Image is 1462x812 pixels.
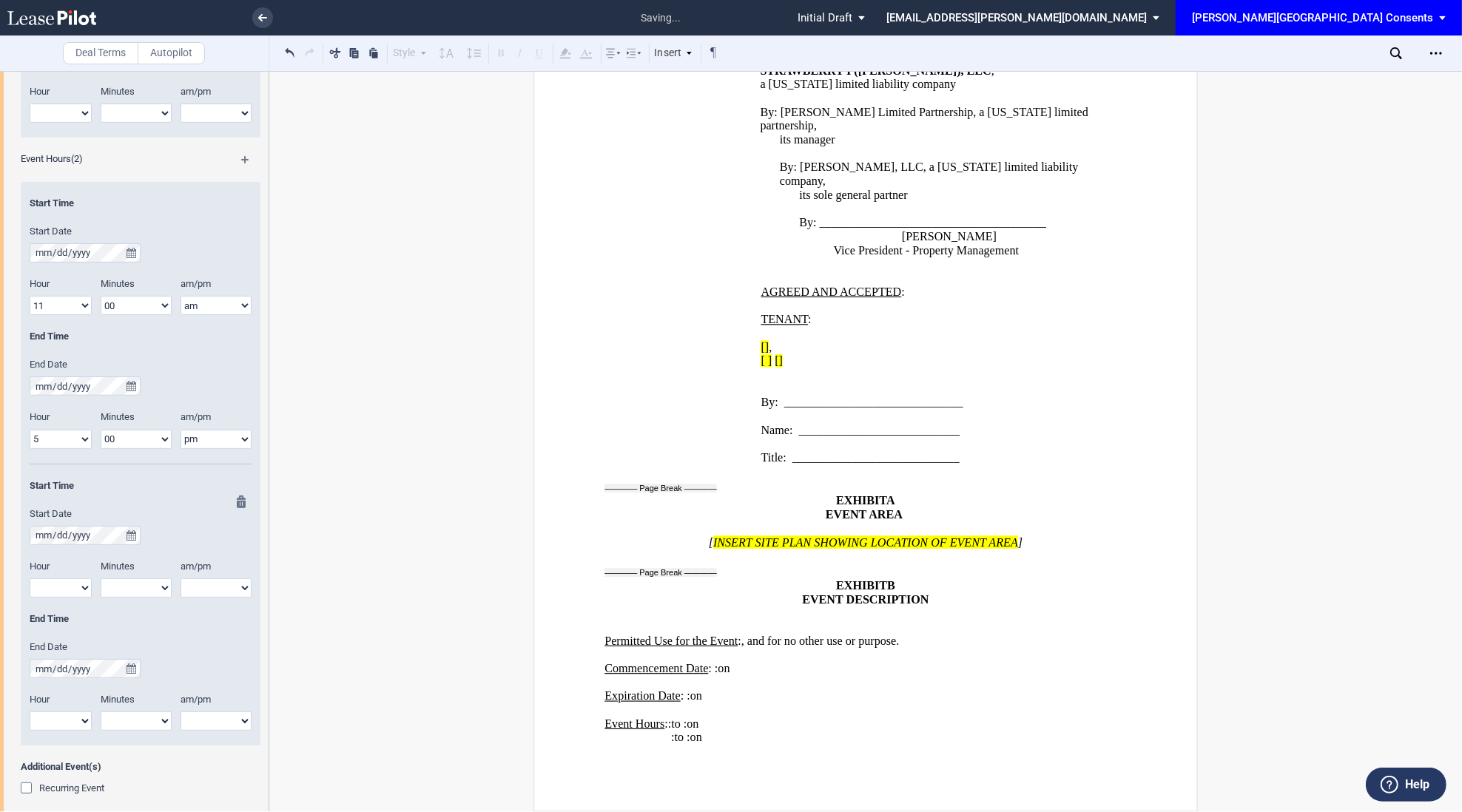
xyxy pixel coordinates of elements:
[30,480,74,491] span: Start Time
[1192,11,1433,24] div: [PERSON_NAME][GEOGRAPHIC_DATA] Consents
[761,313,809,326] span: TENANT
[30,694,50,705] span: Hour
[122,243,141,263] button: true
[671,717,681,731] span: to
[653,44,695,63] div: Insert
[604,662,708,675] span: Commencement Date
[761,64,991,78] span: STRAWBERRY I ([PERSON_NAME]), LLC
[681,690,684,703] span: :
[775,354,778,368] span: [
[30,331,69,342] span: End Time
[741,635,900,648] span: , and for no other use or purpose.
[768,354,772,368] span: ]
[835,78,956,91] span: limited liability company
[887,579,895,592] span: B
[39,782,104,794] span: Recurring Event
[709,536,713,549] span: [
[675,731,684,745] span: to
[21,782,104,796] md-checkbox: Recurring Event
[365,44,383,61] button: Paste
[784,396,963,409] span: ______________________________
[769,341,772,354] span: ,
[21,153,71,164] span: Event Hours
[30,561,50,572] span: Hour
[604,635,738,648] span: Permitted Use for the Event
[668,717,671,731] span: :
[708,662,711,675] span: :
[886,495,895,508] span: A
[761,78,766,91] span: a
[604,690,681,703] span: Expiration Date
[346,44,363,61] button: Copy
[808,313,811,326] span: :
[684,717,687,731] span: :
[101,86,135,97] span: Minutes
[30,226,72,237] span: Start Date
[687,690,690,703] span: :
[687,731,690,745] span: :
[761,451,786,464] span: Title:
[826,508,903,521] span: EVENT AREA
[718,662,730,675] span: on
[901,285,904,299] span: :
[30,278,50,289] span: Hour
[780,133,835,146] span: its manager
[122,526,141,545] button: true
[799,216,1046,229] span: By: ______________________________________
[761,424,793,437] span: Name:
[12,152,226,166] label: (2)
[836,579,887,592] span: EXHIBIT
[671,731,674,745] span: :
[101,694,135,705] span: Minutes
[281,44,299,61] button: Undo
[326,44,344,61] button: Cut
[799,424,960,437] span: ___________________________
[30,411,50,422] span: Hour
[779,354,783,368] span: ]
[21,760,260,774] span: Additional Event(s)
[30,641,67,652] span: End Date
[834,244,1020,257] span: Vice President - Property Management
[101,278,135,289] span: Minutes
[30,197,74,209] span: Start Time
[761,285,902,299] span: AGREED AND ACCEPTED
[765,341,769,354] span: ]
[713,536,1018,549] span: INSERT SITE PLAN SHOWING LOCATION OF EVENT AREA
[101,411,135,422] span: Minutes
[836,495,886,508] span: EXHIBIT
[761,106,1091,132] span: By: [PERSON_NAME] Limited Partnership, a [US_STATE] limited partnership,
[1018,536,1023,549] span: ]
[690,690,702,703] span: on
[30,508,72,519] span: Start Date
[122,659,141,678] button: true
[738,635,741,648] span: :
[687,717,698,731] span: on
[30,613,69,624] span: End Time
[802,593,929,606] span: EVENT DESCRIPTION
[690,731,702,745] span: on
[761,396,778,409] span: By:
[769,78,832,91] span: [US_STATE]
[792,451,960,464] span: ____________________________
[761,341,765,354] span: [
[101,561,135,572] span: Minutes
[761,354,765,368] span: [
[122,376,141,396] button: true
[181,411,211,422] span: am/pm
[902,230,997,243] span: [PERSON_NAME]
[181,561,211,572] span: am/pm
[1424,41,1448,65] div: Open Lease options menu
[181,278,211,289] span: am/pm
[604,717,664,731] span: Event Hours
[1405,775,1429,794] label: Help
[1366,768,1446,802] button: Help
[780,161,1082,188] span: By: [PERSON_NAME], LLC, a [US_STATE] limited liability company,
[991,64,994,78] span: ,
[633,2,688,34] span: saving...
[138,42,205,64] label: Autopilot
[799,189,907,202] span: its sole general partner
[704,44,722,61] button: Toggle Control Characters
[181,86,211,97] span: am/pm
[30,86,50,97] span: Hour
